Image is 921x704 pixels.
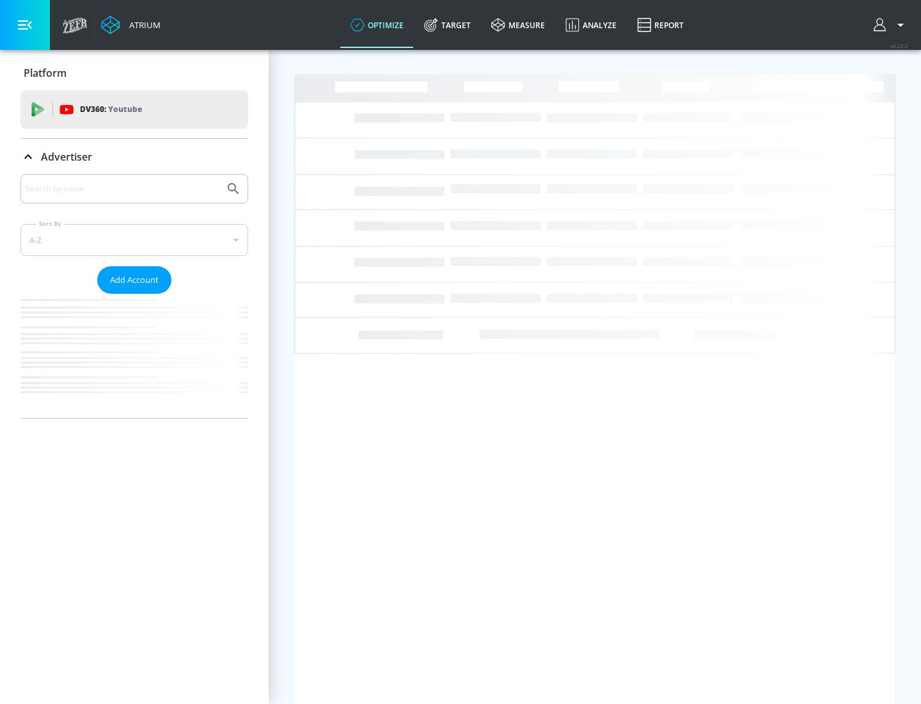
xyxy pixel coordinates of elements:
a: optimize [340,2,414,48]
div: DV360: Youtube [20,90,248,129]
a: Report [627,2,694,48]
div: Advertiser [20,174,248,418]
p: Advertiser [41,150,92,164]
p: DV360: [80,102,142,116]
a: Analyze [555,2,627,48]
span: v 4.22.2 [890,42,908,49]
label: Sort By [36,220,64,228]
div: Atrium [124,19,161,31]
button: Add Account [97,266,171,294]
div: A-Z [20,224,248,256]
div: Platform [20,55,248,91]
a: Atrium [101,15,161,35]
div: Advertiser [20,139,248,175]
span: Add Account [110,273,159,287]
p: Platform [24,66,67,80]
a: Target [414,2,481,48]
a: measure [481,2,555,48]
input: Search by name [26,180,219,197]
p: Youtube [108,102,142,116]
nav: list of Advertiser [20,294,248,418]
